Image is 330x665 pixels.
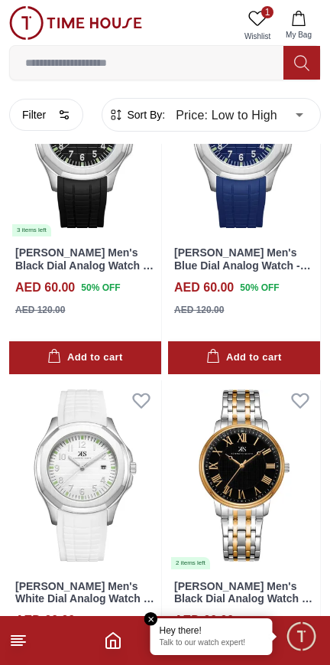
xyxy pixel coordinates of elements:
[168,380,320,571] a: Kenneth Scott Men's Black Dial Analog Watch - K22029-KBKB2 items left
[238,6,277,45] a: 1Wishlist
[160,624,264,637] div: Hey there!
[280,29,318,41] span: My Bag
[171,557,210,569] div: 2 items left
[206,349,281,367] div: Add to cart
[174,580,312,618] a: [PERSON_NAME] Men's Black Dial Analog Watch - K22029-KBKB
[238,31,277,42] span: Wishlist
[240,281,279,295] span: 50 % OFF
[168,380,320,571] img: Kenneth Scott Men's Black Dial Analog Watch - K22029-KBKB
[160,638,264,649] p: Talk to our watch expert!
[144,612,158,626] em: Close tooltip
[47,349,122,367] div: Add to cart
[108,107,165,122] button: Sort By:
[15,246,154,285] a: [PERSON_NAME] Men's Black Dial Analog Watch - K24014-SSBB
[12,224,51,236] div: 3 items left
[124,107,165,122] span: Sort By:
[104,631,122,650] a: Home
[81,281,120,295] span: 50 % OFF
[165,93,314,136] div: Price: Low to High
[15,611,75,630] h4: AED 60.00
[240,614,279,628] span: 65 % OFF
[277,6,321,45] button: My Bag
[9,6,142,40] img: ...
[174,279,234,297] h4: AED 60.00
[174,246,311,285] a: [PERSON_NAME] Men's Blue Dial Analog Watch - K24014-SSNN
[15,279,75,297] h4: AED 60.00
[285,620,319,654] div: Chat Widget
[15,580,154,618] a: [PERSON_NAME] Men's White Dial Analog Watch - K24014-SSWW
[9,380,161,571] img: Kenneth Scott Men's White Dial Analog Watch - K24014-SSWW
[174,611,234,630] h4: AED 60.00
[9,341,161,374] button: Add to cart
[15,303,65,317] div: AED 120.00
[9,99,83,131] button: Filter
[81,614,120,628] span: 50 % OFF
[261,6,273,18] span: 1
[174,303,224,317] div: AED 120.00
[168,341,320,374] button: Add to cart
